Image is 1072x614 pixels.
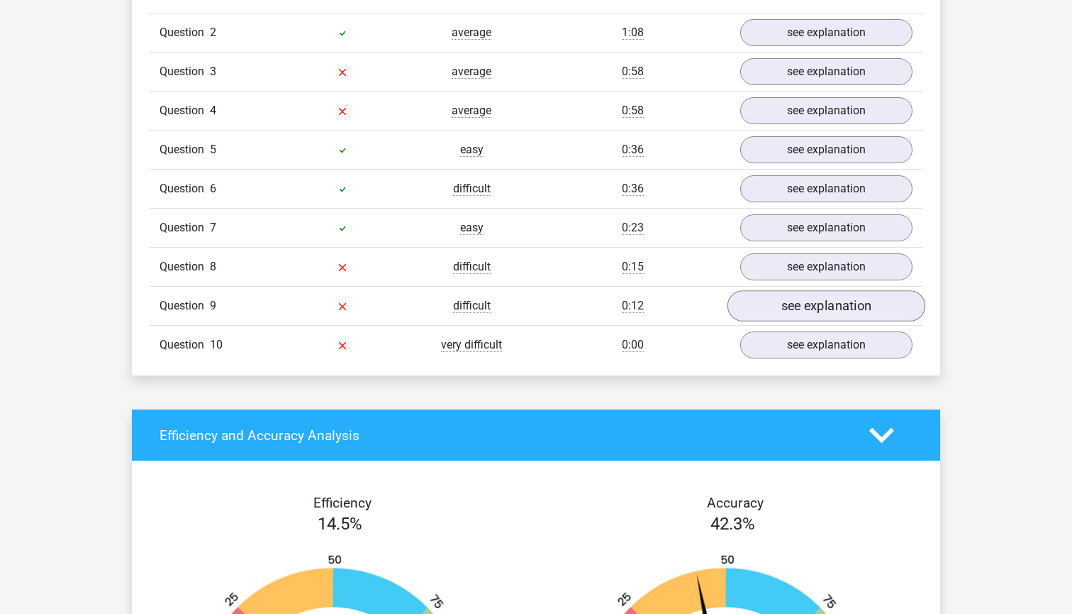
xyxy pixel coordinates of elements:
span: very difficult [441,338,502,352]
span: 5 [210,143,216,156]
a: see explanation [740,331,912,358]
h4: Efficiency [160,495,525,511]
a: see explanation [740,19,912,46]
span: 0:36 [622,143,644,157]
span: Question [160,180,210,197]
a: see explanation [727,290,925,322]
a: see explanation [740,175,912,202]
span: 0:00 [622,338,644,352]
span: 10 [210,338,223,351]
span: 7 [210,221,216,234]
span: Question [160,297,210,314]
span: difficult [453,299,491,313]
h4: Accuracy [552,495,918,511]
a: see explanation [740,136,912,163]
span: easy [460,143,484,157]
span: 42.3% [710,514,755,534]
span: 4 [210,104,216,117]
span: 1:08 [622,26,644,40]
a: see explanation [740,97,912,124]
a: see explanation [740,253,912,280]
span: 8 [210,260,216,273]
a: see explanation [740,58,912,85]
span: Question [160,336,210,353]
span: 0:58 [622,65,644,79]
span: 6 [210,182,216,195]
h4: Efficiency and Accuracy Analysis [160,427,848,444]
span: 0:58 [622,104,644,118]
span: 0:12 [622,299,644,313]
span: difficult [453,260,491,274]
span: 0:36 [622,182,644,196]
span: easy [460,221,484,235]
span: 9 [210,299,216,312]
span: average [452,26,491,40]
span: Question [160,258,210,275]
span: difficult [453,182,491,196]
span: 3 [210,65,216,78]
span: 2 [210,26,216,39]
span: average [452,65,491,79]
span: average [452,104,491,118]
span: Question [160,63,210,80]
span: 0:15 [622,260,644,274]
span: Question [160,219,210,236]
span: Question [160,24,210,41]
span: 14.5% [318,514,362,534]
a: see explanation [740,214,912,241]
span: Question [160,102,210,119]
span: 0:23 [622,221,644,235]
span: Question [160,141,210,158]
